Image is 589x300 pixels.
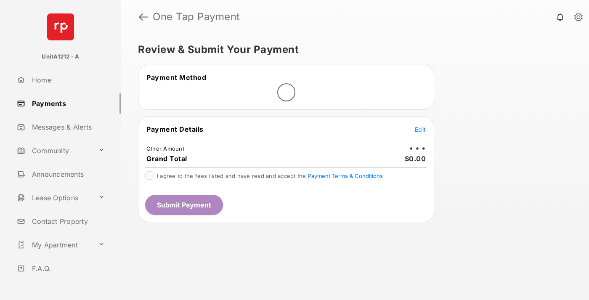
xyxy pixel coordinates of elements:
[13,93,121,114] a: Payments
[308,173,383,179] button: I agree to the fees listed and have read and accept the
[13,141,95,161] a: Community
[146,125,204,133] span: Payment Details
[13,164,121,184] a: Announcements
[146,154,187,163] span: Grand Total
[405,154,426,163] span: $0.00
[415,126,426,133] span: Edit
[157,173,383,179] span: I agree to the fees listed and have read and accept the
[47,13,74,40] img: svg+xml;base64,PHN2ZyB4bWxucz0iaHR0cDovL3d3dy53My5vcmcvMjAwMC9zdmciIHdpZHRoPSI2NCIgaGVpZ2h0PSI2NC...
[415,125,426,133] button: Edit
[13,117,121,137] a: Messages & Alerts
[146,73,206,82] span: Payment Method
[138,45,565,55] h5: Review & Submit Your Payment
[13,258,121,279] a: F.A.Q.
[145,195,223,215] button: Submit Payment
[42,53,79,61] p: UnitA1212 - A
[13,211,121,231] a: Contact Property
[153,12,240,22] strong: One Tap Payment
[146,145,185,152] td: Other Amount
[13,235,95,255] a: My Apartment
[13,188,95,208] a: Lease Options
[13,70,121,90] a: Home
